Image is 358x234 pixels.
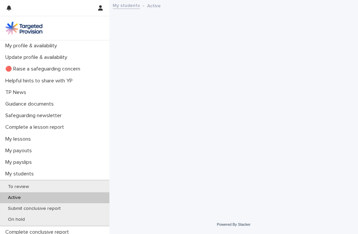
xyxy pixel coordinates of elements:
p: My payslips [3,159,37,165]
p: On hold [3,217,30,222]
p: Helpful hints to share with YP [3,78,78,84]
p: Guidance documents [3,101,59,107]
p: My payouts [3,148,37,154]
img: M5nRWzHhSzIhMunXDL62 [5,22,42,35]
p: My lessons [3,136,36,142]
p: To review [3,184,34,190]
p: Complete a lesson report [3,124,69,130]
a: Powered By Stacker [217,222,250,226]
p: Submit conclusive report [3,206,66,211]
p: Active [147,2,161,9]
a: My students [113,1,140,9]
p: Active [3,195,26,201]
p: Safeguarding newsletter [3,113,67,119]
p: 🔴 Raise a safeguarding concern [3,66,86,72]
p: My profile & availability [3,43,62,49]
p: TP News [3,89,31,96]
p: My students [3,171,39,177]
p: Update profile & availability [3,54,73,61]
